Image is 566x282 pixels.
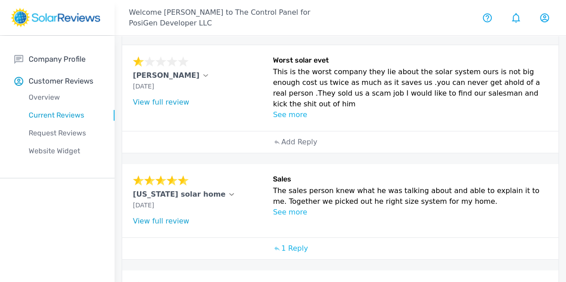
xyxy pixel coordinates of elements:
p: Current Reviews [14,110,115,121]
p: [US_STATE] solar home [133,189,226,200]
p: See more [273,207,548,218]
a: Current Reviews [14,106,115,124]
p: Add Reply [281,137,317,147]
p: [PERSON_NAME] [133,70,200,81]
a: Overview [14,88,115,106]
p: Company Profile [29,54,85,65]
p: Welcome [PERSON_NAME] to The Control Panel for PosiGen Developer LLC [129,7,340,29]
p: The sales person knew what he was talking about and able to explain it to me. Together we picked ... [273,185,548,207]
a: View full review [133,98,189,106]
p: Request Reviews [14,128,115,139]
span: [DATE] [133,202,154,209]
h6: Sales [273,175,548,185]
p: Customer Reviews [29,76,94,87]
a: Website Widget [14,142,115,160]
a: View full review [133,217,189,225]
p: Overview [14,92,115,103]
span: [DATE] [133,83,154,90]
a: Request Reviews [14,124,115,142]
h6: Worst solar evet [273,56,548,67]
p: See more [273,109,548,120]
p: This is the worst company they lie about the solar system ours is not big enough cost us twice as... [273,67,548,109]
p: 1 Reply [281,243,308,254]
p: Website Widget [14,146,115,156]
